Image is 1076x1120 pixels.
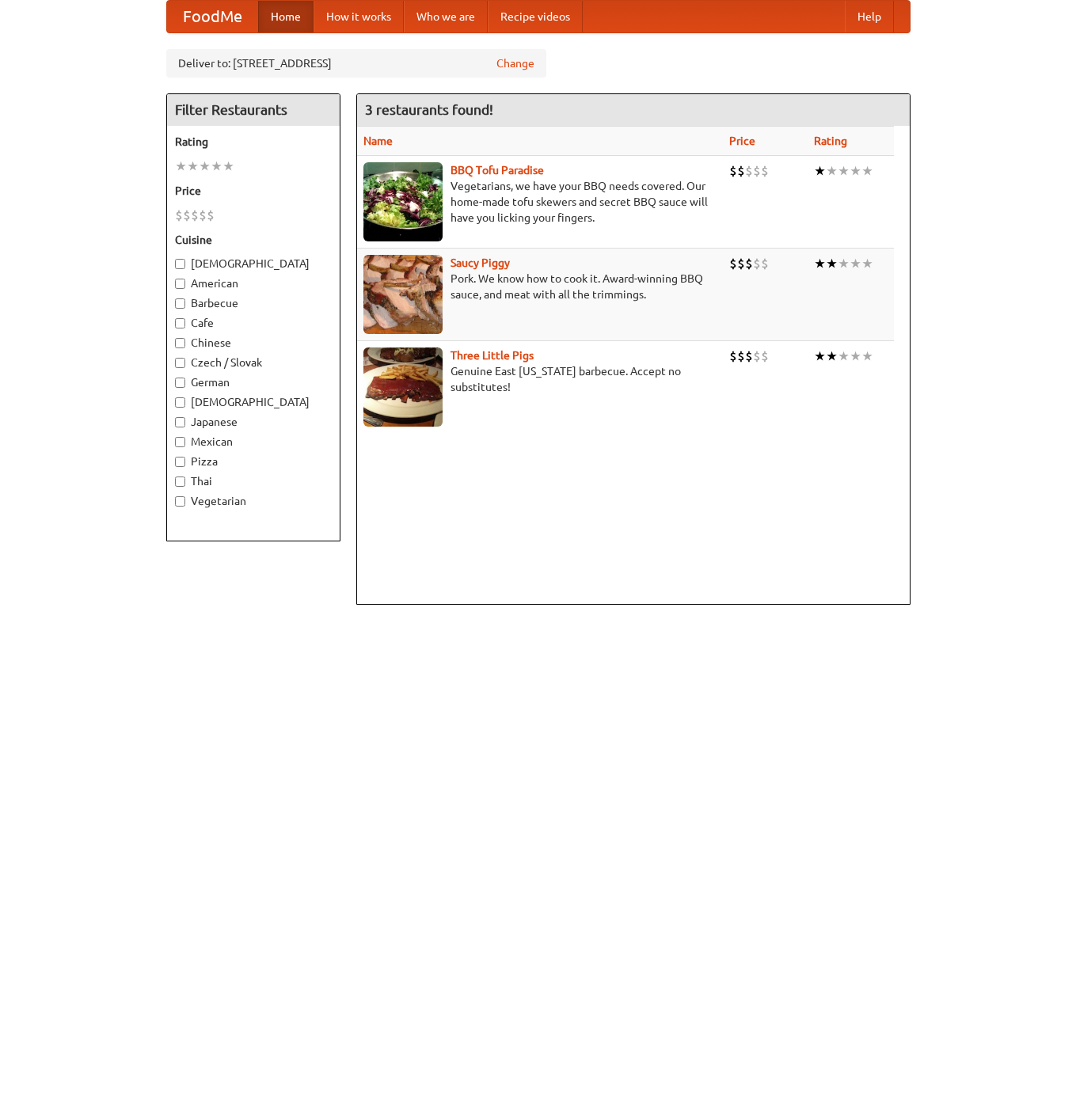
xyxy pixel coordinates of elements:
li: $ [729,347,737,365]
input: Vegetarian [175,496,185,507]
li: $ [729,162,737,180]
label: [DEMOGRAPHIC_DATA] [175,394,332,410]
li: $ [175,207,183,224]
p: Vegetarians, we have your BBQ needs covered. Our home-made tofu skewers and secret BBQ sauce will... [363,178,717,226]
li: ★ [211,158,222,175]
li: $ [191,207,199,224]
div: Deliver to: [STREET_ADDRESS] [166,49,546,78]
li: $ [729,255,737,272]
input: Cafe [175,318,185,328]
label: Cafe [175,315,332,331]
li: $ [183,207,191,224]
li: ★ [838,162,850,180]
li: ★ [850,347,861,365]
a: Rating [814,135,847,147]
li: $ [753,347,761,365]
img: tofuparadise.jpg [363,162,443,241]
li: $ [207,207,215,224]
li: $ [761,162,769,180]
a: Saucy Piggy [451,256,510,269]
label: Thai [175,473,332,489]
a: Recipe videos [488,1,583,32]
li: ★ [826,162,838,180]
img: saucy.jpg [363,255,443,334]
h5: Price [175,183,332,199]
a: Home [258,1,314,32]
input: German [175,378,185,388]
input: [DEMOGRAPHIC_DATA] [175,397,185,408]
label: Czech / Slovak [175,355,332,370]
h5: Cuisine [175,232,332,248]
input: Czech / Slovak [175,358,185,368]
li: ★ [222,158,234,175]
a: Price [729,135,755,147]
li: $ [745,162,753,180]
label: Vegetarian [175,493,332,509]
li: ★ [814,162,826,180]
li: ★ [861,255,873,272]
input: Barbecue [175,298,185,309]
li: ★ [850,255,861,272]
input: [DEMOGRAPHIC_DATA] [175,259,185,269]
li: ★ [838,347,850,365]
li: $ [737,347,745,365]
p: Genuine East [US_STATE] barbecue. Accept no substitutes! [363,363,717,395]
label: [DEMOGRAPHIC_DATA] [175,256,332,271]
label: Barbecue [175,295,332,311]
label: Chinese [175,335,332,351]
label: Mexican [175,434,332,450]
input: Mexican [175,437,185,447]
li: $ [761,347,769,365]
h5: Rating [175,134,332,150]
a: Change [496,55,534,71]
li: ★ [814,347,826,365]
li: ★ [826,347,838,365]
a: FoodMe [167,1,258,32]
input: Pizza [175,457,185,467]
li: ★ [850,162,861,180]
li: $ [745,347,753,365]
li: ★ [861,347,873,365]
li: ★ [838,255,850,272]
li: ★ [199,158,211,175]
a: BBQ Tofu Paradise [451,164,544,177]
a: How it works [314,1,404,32]
li: ★ [814,255,826,272]
a: Three Little Pigs [451,349,534,362]
p: Pork. We know how to cook it. Award-winning BBQ sauce, and meat with all the trimmings. [363,271,717,302]
input: American [175,279,185,289]
input: Chinese [175,338,185,348]
label: American [175,275,332,291]
li: $ [753,255,761,272]
a: Help [845,1,894,32]
li: $ [753,162,761,180]
input: Japanese [175,417,185,427]
label: Pizza [175,454,332,469]
a: Name [363,135,393,147]
li: ★ [187,158,199,175]
ng-pluralize: 3 restaurants found! [365,102,493,117]
li: $ [737,162,745,180]
input: Thai [175,476,185,487]
li: ★ [826,255,838,272]
li: $ [199,207,207,224]
label: Japanese [175,414,332,430]
label: German [175,374,332,390]
li: $ [745,255,753,272]
li: $ [761,255,769,272]
li: ★ [175,158,187,175]
img: littlepigs.jpg [363,347,443,427]
a: Who we are [404,1,488,32]
li: ★ [861,162,873,180]
li: $ [737,255,745,272]
h4: Filter Restaurants [167,94,340,126]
